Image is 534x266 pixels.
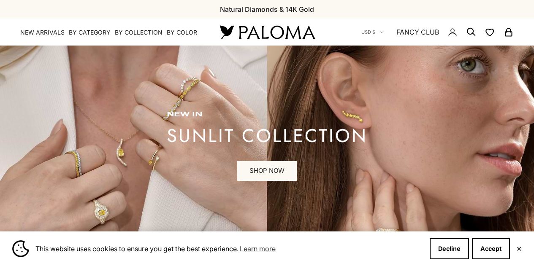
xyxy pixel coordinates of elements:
a: NEW ARRIVALS [20,28,65,37]
nav: Secondary navigation [361,19,514,46]
p: sunlit collection [167,127,368,144]
span: This website uses cookies to ensure you get the best experience. [35,242,423,255]
button: Accept [472,238,510,259]
a: SHOP NOW [237,161,297,181]
button: USD $ [361,28,384,36]
summary: By Category [69,28,111,37]
nav: Primary navigation [20,28,200,37]
a: FANCY CLUB [396,27,439,38]
summary: By Color [167,28,197,37]
a: Learn more [239,242,277,255]
img: Cookie banner [12,240,29,257]
span: USD $ [361,28,375,36]
button: Decline [430,238,469,259]
summary: By Collection [115,28,163,37]
p: Natural Diamonds & 14K Gold [220,4,314,15]
p: new in [167,110,368,119]
button: Close [516,246,522,251]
